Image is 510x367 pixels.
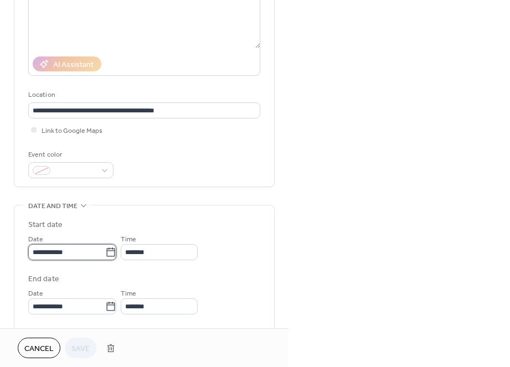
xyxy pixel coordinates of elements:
[42,125,102,137] span: Link to Google Maps
[121,234,136,245] span: Time
[28,89,258,101] div: Location
[18,338,60,358] button: Cancel
[28,273,59,285] div: End date
[121,288,136,299] span: Time
[28,234,43,245] span: Date
[28,288,43,299] span: Date
[28,200,78,212] span: Date and time
[28,149,111,161] div: Event color
[28,219,63,231] div: Start date
[24,343,54,355] span: Cancel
